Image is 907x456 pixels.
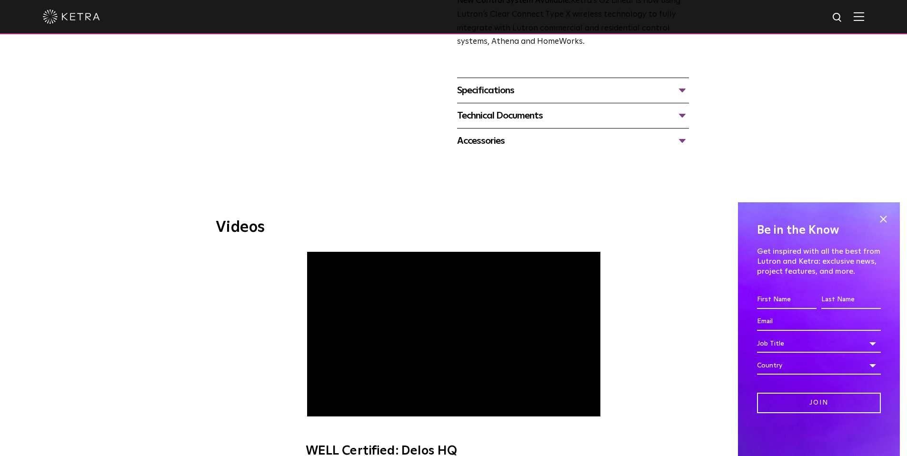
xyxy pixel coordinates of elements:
[43,10,100,24] img: ketra-logo-2019-white
[757,247,881,276] p: Get inspired with all the best from Lutron and Ketra: exclusive news, project features, and more.
[457,133,689,149] div: Accessories
[757,335,881,353] div: Job Title
[757,221,881,239] h4: Be in the Know
[757,357,881,375] div: Country
[457,83,689,98] div: Specifications
[854,12,864,21] img: Hamburger%20Nav.svg
[821,291,881,309] input: Last Name
[832,12,844,24] img: search icon
[216,220,692,235] h3: Videos
[757,313,881,331] input: Email
[757,291,817,309] input: First Name
[457,108,689,123] div: Technical Documents
[757,393,881,413] input: Join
